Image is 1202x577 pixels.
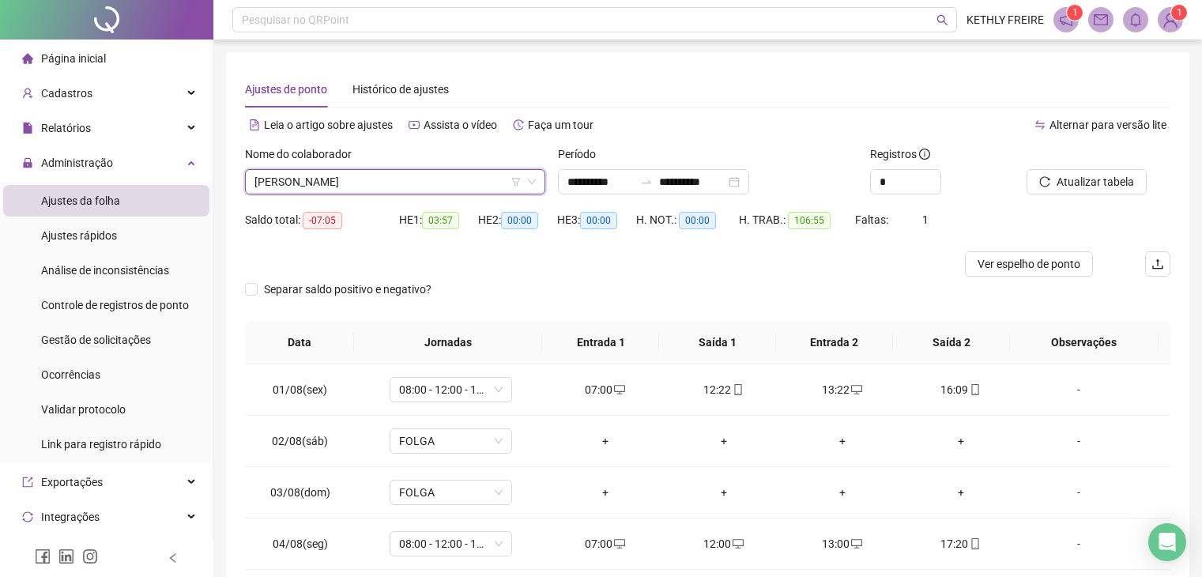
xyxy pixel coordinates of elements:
[424,119,497,131] span: Assista o vídeo
[501,212,538,229] span: 00:00
[22,123,33,134] span: file
[968,538,981,549] span: mobile
[922,213,929,226] span: 1
[41,368,100,381] span: Ocorrências
[677,535,771,552] div: 12:00
[41,194,120,207] span: Ajustes da folha
[914,381,1008,398] div: 16:09
[1072,7,1078,18] span: 1
[409,119,420,130] span: youtube
[354,321,542,364] th: Jornadas
[352,83,449,96] span: Histórico de ajustes
[82,549,98,564] span: instagram
[914,484,1008,501] div: +
[264,119,393,131] span: Leia o artigo sobre ajustes
[788,212,831,229] span: 106:55
[677,381,771,398] div: 12:22
[35,549,51,564] span: facebook
[966,11,1044,28] span: KETHLY FREIRE
[559,484,652,501] div: +
[513,119,524,130] span: history
[659,321,776,364] th: Saída 1
[1094,13,1108,27] span: mail
[478,211,557,229] div: HE 2:
[612,384,625,395] span: desktop
[273,383,327,396] span: 01/08(sex)
[1067,5,1083,21] sup: 1
[1010,321,1159,364] th: Observações
[41,157,113,169] span: Administração
[559,381,652,398] div: 07:00
[1039,176,1050,187] span: reload
[399,532,503,556] span: 08:00 - 12:00 - 13:00 - 18:00
[41,299,189,311] span: Controle de registros de ponto
[1151,258,1164,270] span: upload
[527,177,537,187] span: down
[58,549,74,564] span: linkedin
[1032,535,1125,552] div: -
[978,255,1080,273] span: Ver espelho de ponto
[399,211,478,229] div: HE 1:
[41,87,92,100] span: Cadastros
[22,511,33,522] span: sync
[41,476,103,488] span: Exportações
[796,381,889,398] div: 13:22
[1177,7,1182,18] span: 1
[41,229,117,242] span: Ajustes rápidos
[1049,119,1166,131] span: Alternar para versão lite
[965,251,1093,277] button: Ver espelho de ponto
[303,212,342,229] span: -07:05
[636,211,739,229] div: H. NOT.:
[1059,13,1073,27] span: notification
[249,119,260,130] span: file-text
[580,212,617,229] span: 00:00
[914,432,1008,450] div: +
[41,438,161,451] span: Link para registro rápido
[677,484,771,501] div: +
[679,212,716,229] span: 00:00
[855,213,891,226] span: Faltas:
[41,334,151,346] span: Gestão de solicitações
[612,538,625,549] span: desktop
[245,211,399,229] div: Saldo total:
[511,177,521,187] span: filter
[559,432,652,450] div: +
[1032,381,1125,398] div: -
[22,88,33,99] span: user-add
[528,119,593,131] span: Faça um tour
[640,175,653,188] span: to
[22,477,33,488] span: export
[559,535,652,552] div: 07:00
[422,212,459,229] span: 03:57
[1159,8,1182,32] img: 82759
[1023,334,1146,351] span: Observações
[41,403,126,416] span: Validar protocolo
[542,321,659,364] th: Entrada 1
[677,432,771,450] div: +
[41,511,100,523] span: Integrações
[41,122,91,134] span: Relatórios
[1032,484,1125,501] div: -
[796,432,889,450] div: +
[919,149,930,160] span: info-circle
[1034,119,1046,130] span: swap
[258,281,438,298] span: Separar saldo positivo e negativo?
[1057,173,1134,190] span: Atualizar tabela
[1171,5,1187,21] sup: Atualize o seu contato no menu Meus Dados
[273,537,328,550] span: 04/08(seg)
[558,145,606,163] label: Período
[893,321,1010,364] th: Saída 2
[1129,13,1143,27] span: bell
[796,535,889,552] div: 13:00
[731,538,744,549] span: desktop
[776,321,893,364] th: Entrada 2
[640,175,653,188] span: swap-right
[245,145,362,163] label: Nome do colaborador
[557,211,636,229] div: HE 3:
[168,552,179,564] span: left
[968,384,981,395] span: mobile
[850,384,862,395] span: desktop
[245,321,354,364] th: Data
[272,435,328,447] span: 02/08(sáb)
[936,14,948,26] span: search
